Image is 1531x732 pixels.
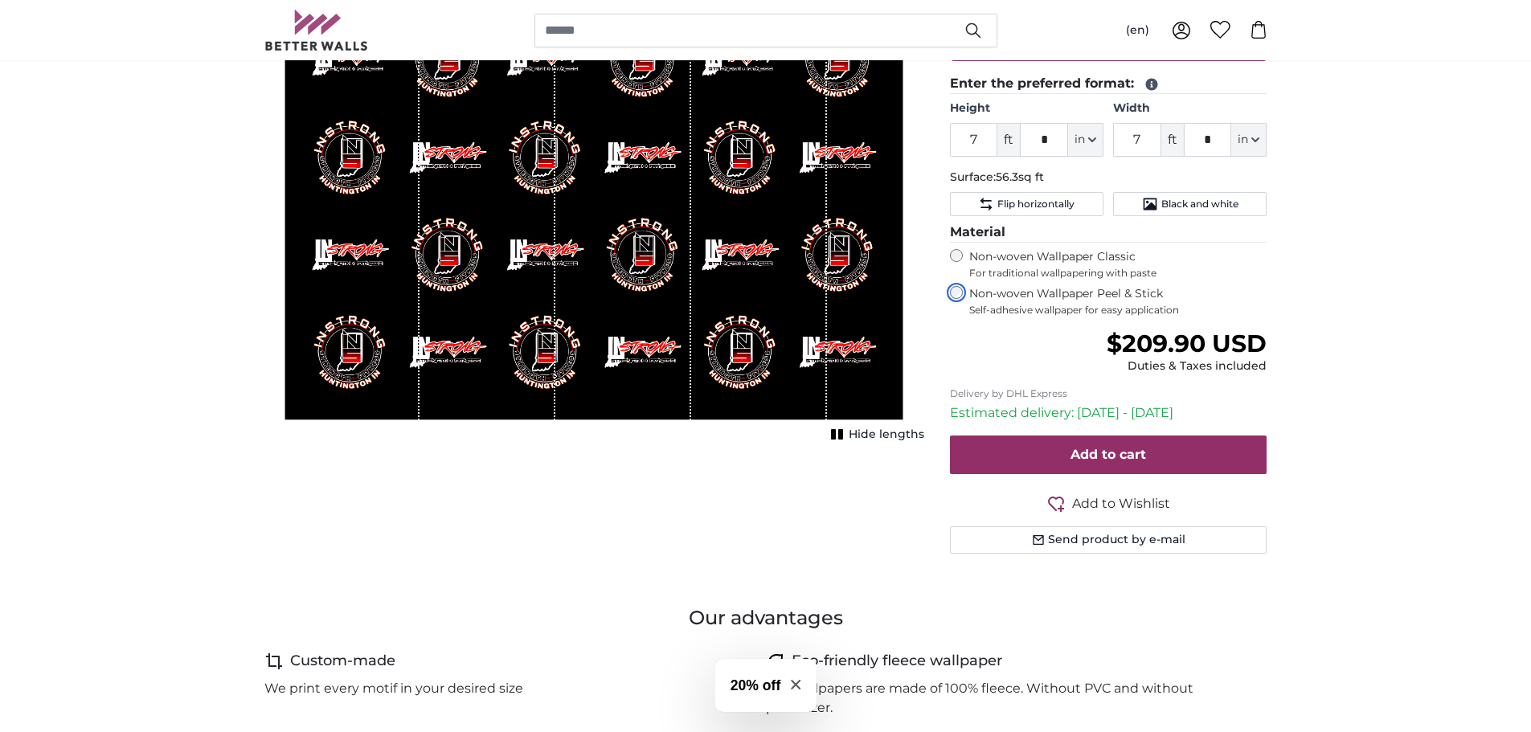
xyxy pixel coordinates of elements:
[1107,358,1267,374] div: Duties & Taxes included
[1107,329,1267,358] span: $209.90 USD
[969,286,1267,317] label: Non-woven Wallpaper Peel & Stick
[950,100,1103,117] label: Height
[950,436,1267,474] button: Add to cart
[950,223,1267,243] legend: Material
[1070,447,1146,462] span: Add to cart
[792,650,1002,673] h4: Eco-friendly fleece wallpaper
[950,493,1267,513] button: Add to Wishlist
[1113,192,1267,216] button: Black and white
[997,198,1075,211] span: Flip horizontally
[1238,132,1248,148] span: in
[1075,132,1085,148] span: in
[969,267,1267,280] span: For traditional wallpapering with paste
[1161,198,1238,211] span: Black and white
[1068,123,1103,157] button: in
[1113,16,1162,45] button: (en)
[826,423,924,446] button: Hide lengths
[950,170,1267,186] p: Surface:
[264,679,523,698] p: We print every motif in your desired size
[950,387,1267,400] p: Delivery by DHL Express
[1072,494,1170,513] span: Add to Wishlist
[969,249,1267,280] label: Non-woven Wallpaper Classic
[264,10,369,51] img: Betterwalls
[1161,123,1184,157] span: ft
[950,74,1267,94] legend: Enter the preferred format:
[950,526,1267,554] button: Send product by e-mail
[969,304,1267,317] span: Self-adhesive wallpaper for easy application
[950,192,1103,216] button: Flip horizontally
[290,650,395,673] h4: Custom-made
[950,403,1267,423] p: Estimated delivery: [DATE] - [DATE]
[264,605,1267,631] h3: Our advantages
[849,427,924,443] span: Hide lengths
[766,679,1255,718] p: Our wallpapers are made of 100% fleece. Without PVC and without plasticizer.
[1113,100,1267,117] label: Width
[1231,123,1267,157] button: in
[996,170,1044,184] span: 56.3sq ft
[997,123,1020,157] span: ft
